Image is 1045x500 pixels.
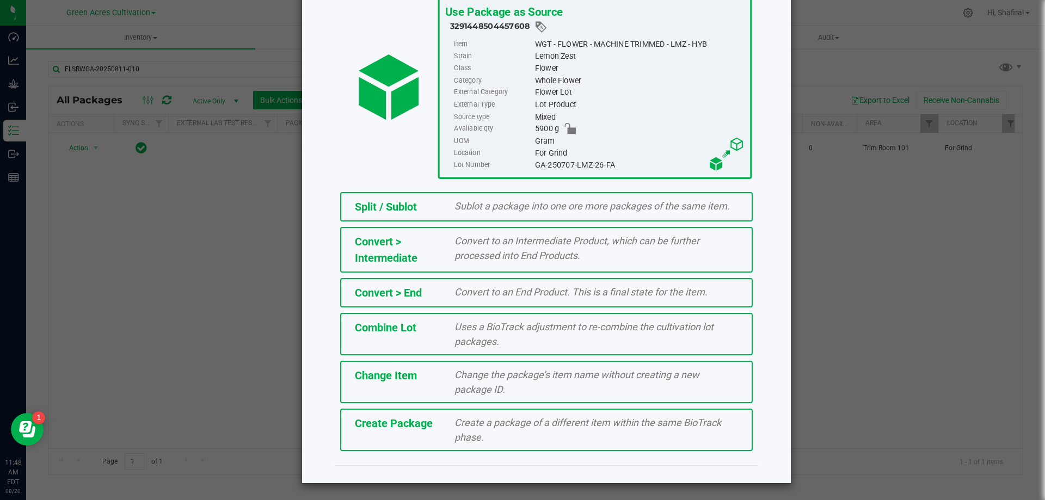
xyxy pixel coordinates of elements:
[454,63,532,75] label: Class
[454,123,532,135] label: Available qty
[454,200,730,212] span: Sublot a package into one ore more packages of the same item.
[534,111,744,123] div: Mixed
[454,75,532,87] label: Category
[534,87,744,98] div: Flower Lot
[534,50,744,62] div: Lemon Zest
[454,235,699,261] span: Convert to an Intermediate Product, which can be further processed into End Products.
[454,147,532,159] label: Location
[454,111,532,123] label: Source type
[454,50,532,62] label: Strain
[454,369,699,395] span: Change the package’s item name without creating a new package ID.
[11,413,44,446] iframe: Resource center
[454,38,532,50] label: Item
[534,38,744,50] div: WGT - FLOWER - MACHINE TRIMMED - LMZ - HYB
[355,235,417,264] span: Convert > Intermediate
[454,87,532,98] label: External Category
[534,135,744,147] div: Gram
[454,321,714,347] span: Uses a BioTrack adjustment to re-combine the cultivation lot packages.
[534,147,744,159] div: For Grind
[454,98,532,110] label: External Type
[454,417,721,443] span: Create a package of a different item within the same BioTrack phase.
[454,286,708,298] span: Convert to an End Product. This is a final state for the item.
[355,417,433,430] span: Create Package
[445,5,562,18] span: Use Package as Source
[534,63,744,75] div: Flower
[355,369,417,382] span: Change Item
[355,321,416,334] span: Combine Lot
[454,159,532,171] label: Lot Number
[534,98,744,110] div: Lot Product
[355,200,417,213] span: Split / Sublot
[454,135,532,147] label: UOM
[534,75,744,87] div: Whole Flower
[450,20,745,34] div: 3291448504457608
[534,123,558,135] span: 5900 g
[534,159,744,171] div: GA-250707-LMZ-26-FA
[32,411,45,424] iframe: Resource center unread badge
[355,286,422,299] span: Convert > End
